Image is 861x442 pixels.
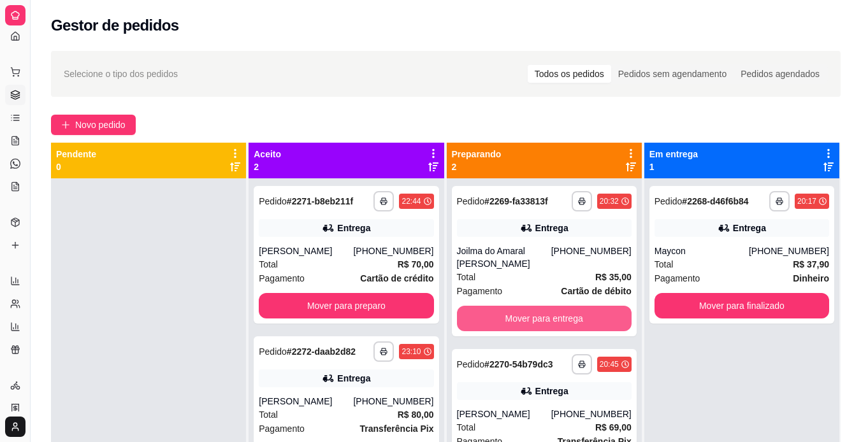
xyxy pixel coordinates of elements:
span: Total [457,420,476,434]
button: Novo pedido [51,115,136,135]
strong: Cartão de crédito [360,273,433,283]
span: Total [655,257,674,271]
strong: Cartão de débito [561,286,631,296]
div: Joilma do Amaral [PERSON_NAME] [457,245,551,270]
span: Total [457,270,476,284]
span: Pagamento [259,422,305,436]
strong: Transferência Pix [360,424,434,434]
p: Pendente [56,148,96,160]
strong: # 2272-daab2d82 [287,346,356,357]
strong: R$ 69,00 [595,422,632,432]
h2: Gestor de pedidos [51,15,179,36]
button: Mover para preparo [259,293,433,318]
div: Pedidos sem agendamento [611,65,734,83]
div: Entrega [535,222,568,234]
strong: R$ 35,00 [595,272,632,282]
div: Entrega [337,372,370,385]
div: [PHONE_NUMBER] [749,245,829,257]
p: 2 [254,160,281,173]
strong: # 2271-b8eb211f [287,196,353,206]
p: 1 [649,160,698,173]
span: Pedido [259,346,287,357]
strong: R$ 37,90 [793,259,829,269]
p: Preparando [452,148,502,160]
span: Pedido [259,196,287,206]
div: Maycon [655,245,749,257]
div: 22:44 [402,196,421,206]
p: 2 [452,160,502,173]
div: 23:10 [402,346,421,357]
span: Total [259,408,278,422]
span: Pedido [457,359,485,369]
div: Entrega [733,222,766,234]
strong: # 2268-d46f6b84 [682,196,748,206]
strong: # 2270-54b79dc3 [484,359,553,369]
span: plus [61,120,70,129]
div: Todos os pedidos [528,65,611,83]
div: [PHONE_NUMBER] [353,395,433,408]
div: Entrega [337,222,370,234]
strong: # 2269-fa33813f [484,196,548,206]
div: [PERSON_NAME] [259,245,353,257]
p: 0 [56,160,96,173]
span: Pagamento [259,271,305,285]
div: 20:17 [797,196,816,206]
strong: Dinheiro [793,273,829,283]
span: Pedido [655,196,683,206]
div: Entrega [535,385,568,397]
div: 20:32 [600,196,619,206]
div: 20:45 [600,359,619,369]
p: Em entrega [649,148,698,160]
span: Selecione o tipo dos pedidos [64,67,178,81]
div: [PERSON_NAME] [259,395,353,408]
div: [PHONE_NUMBER] [551,408,632,420]
p: Aceito [254,148,281,160]
span: Pagamento [457,284,503,298]
span: Pedido [457,196,485,206]
div: [PHONE_NUMBER] [551,245,632,270]
div: [PHONE_NUMBER] [353,245,433,257]
span: Total [259,257,278,271]
div: Pedidos agendados [734,65,827,83]
span: Novo pedido [75,118,126,132]
strong: R$ 70,00 [398,259,434,269]
button: Mover para finalizado [655,293,829,318]
span: Pagamento [655,271,700,285]
strong: R$ 80,00 [398,410,434,420]
button: Mover para entrega [457,306,632,331]
div: [PERSON_NAME] [457,408,551,420]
